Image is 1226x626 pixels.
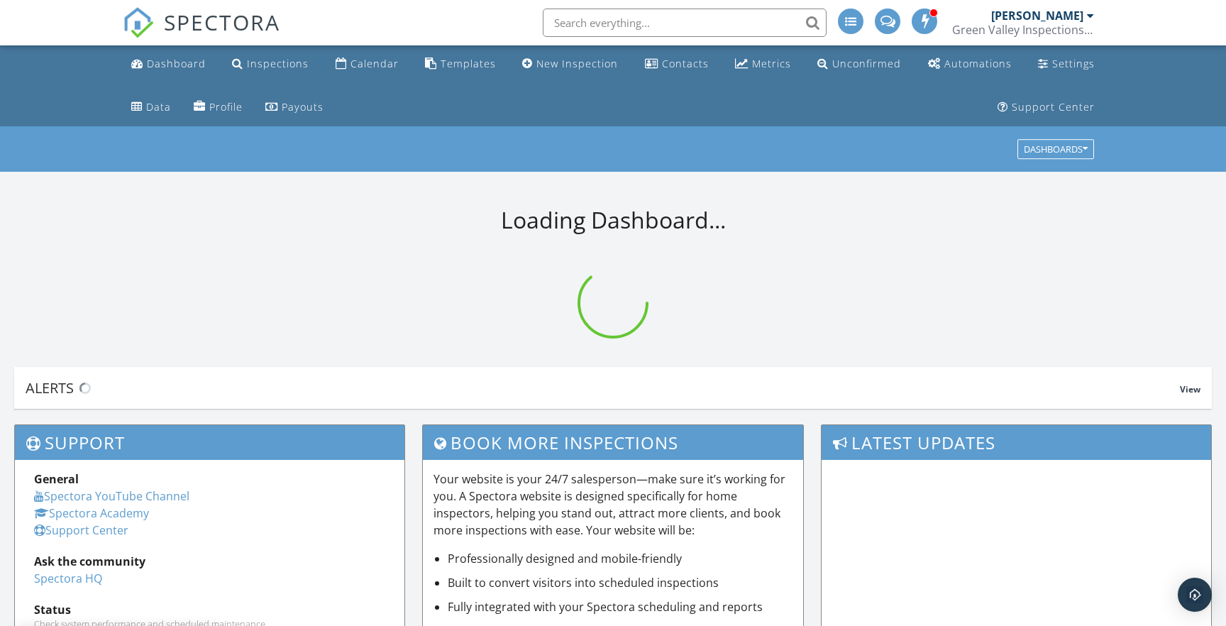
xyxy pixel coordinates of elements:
[330,51,404,77] a: Calendar
[812,51,907,77] a: Unconfirmed
[822,425,1211,460] h3: Latest Updates
[1024,145,1088,155] div: Dashboards
[448,574,793,591] li: Built to convert visitors into scheduled inspections
[944,57,1012,70] div: Automations
[423,425,804,460] h3: Book More Inspections
[123,7,154,38] img: The Best Home Inspection Software - Spectora
[662,57,709,70] div: Contacts
[448,550,793,567] li: Professionally designed and mobile-friendly
[164,7,280,37] span: SPECTORA
[991,9,1083,23] div: [PERSON_NAME]
[1052,57,1095,70] div: Settings
[419,51,502,77] a: Templates
[34,553,385,570] div: Ask the community
[126,51,211,77] a: Dashboard
[1180,383,1200,395] span: View
[34,505,149,521] a: Spectora Academy
[247,57,309,70] div: Inspections
[752,57,791,70] div: Metrics
[123,19,280,49] a: SPECTORA
[832,57,901,70] div: Unconfirmed
[952,23,1094,37] div: Green Valley Inspections inc
[126,94,177,121] a: Data
[992,94,1100,121] a: Support Center
[1178,578,1212,612] div: Open Intercom Messenger
[433,471,793,539] p: Your website is your 24/7 salesperson—make sure it’s working for you. A Spectora website is desig...
[1012,100,1095,114] div: Support Center
[260,94,329,121] a: Payouts
[922,51,1017,77] a: Automations (Advanced)
[282,100,324,114] div: Payouts
[146,100,171,114] div: Data
[543,9,827,37] input: Search everything...
[34,571,102,586] a: Spectora HQ
[209,100,243,114] div: Profile
[15,425,404,460] h3: Support
[1017,140,1094,160] button: Dashboards
[350,57,399,70] div: Calendar
[441,57,496,70] div: Templates
[26,378,1180,397] div: Alerts
[34,488,189,504] a: Spectora YouTube Channel
[639,51,714,77] a: Contacts
[188,94,248,121] a: Company Profile
[517,51,624,77] a: New Inspection
[147,57,206,70] div: Dashboard
[34,471,79,487] strong: General
[729,51,797,77] a: Metrics
[34,601,385,618] div: Status
[448,598,793,615] li: Fully integrated with your Spectora scheduling and reports
[34,522,128,538] a: Support Center
[536,57,618,70] div: New Inspection
[226,51,314,77] a: Inspections
[1032,51,1100,77] a: Settings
